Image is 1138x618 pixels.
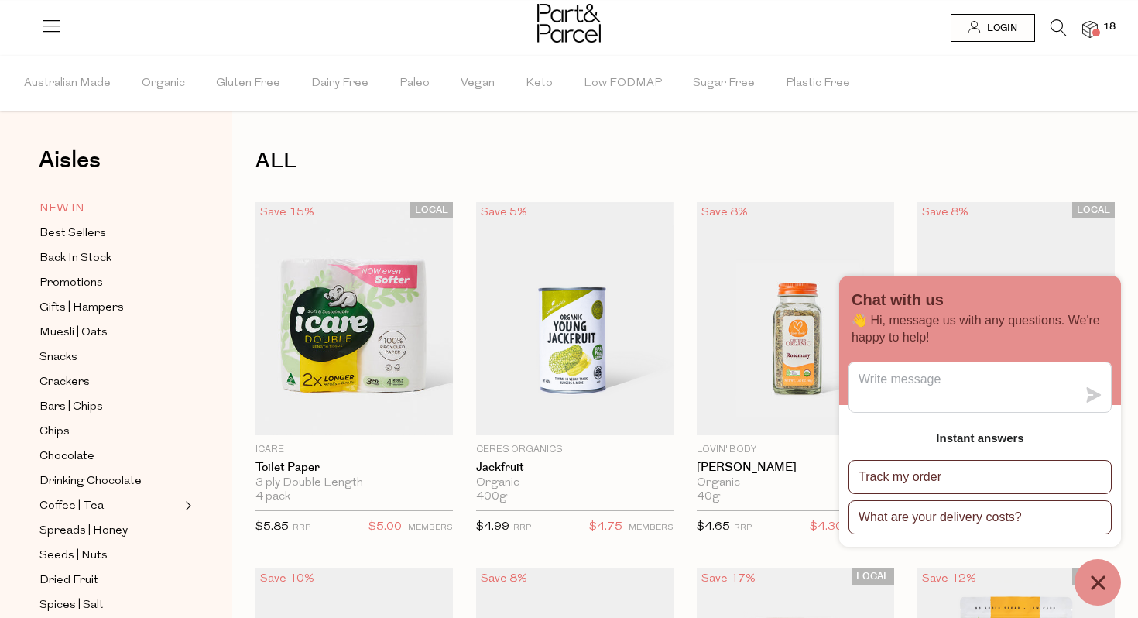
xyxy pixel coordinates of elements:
span: Gifts | Hampers [39,299,124,318]
div: Save 5% [476,202,532,223]
span: Chips [39,423,70,441]
span: Gluten Free [216,57,280,111]
span: Chocolate [39,448,94,466]
div: 3 ply Double Length [255,476,453,490]
span: Best Sellers [39,225,106,243]
span: Back In Stock [39,249,111,268]
small: RRP [513,524,531,532]
span: Login [983,22,1017,35]
span: 40g [697,490,720,504]
span: Seeds | Nuts [39,547,108,565]
a: Coffee | Tea [39,496,180,516]
span: Organic [142,57,185,111]
img: Rosemary [697,202,894,435]
span: $4.65 [697,521,730,533]
small: MEMBERS [408,524,453,532]
a: Promotions [39,273,180,293]
img: Jackfruit [476,202,674,435]
div: Save 15% [255,202,319,223]
span: $4.99 [476,521,509,533]
inbox-online-store-chat: Shopify online store chat [835,276,1126,606]
span: Sugar Free [693,57,755,111]
img: Banjo Bear [917,202,1115,435]
a: Jackfruit [476,461,674,475]
a: Aisles [39,149,101,187]
div: Save 8% [697,202,752,223]
h1: ALL [255,143,1115,179]
small: RRP [293,524,310,532]
div: Save 17% [697,568,760,589]
p: Lovin' Body [697,443,894,457]
span: Low FODMAP [584,57,662,111]
a: Chocolate [39,447,180,466]
span: Spices | Salt [39,596,104,615]
a: [PERSON_NAME] [697,461,894,475]
span: Coffee | Tea [39,497,104,516]
a: Crackers [39,373,180,392]
span: Promotions [39,274,103,293]
span: 400g [476,490,507,504]
span: Snacks [39,348,77,367]
a: Toilet Paper [255,461,453,475]
a: Muesli | Oats [39,323,180,342]
span: $5.85 [255,521,289,533]
span: Bars | Chips [39,398,103,417]
div: Save 8% [917,202,973,223]
span: Aisles [39,143,101,177]
span: Paleo [399,57,430,111]
a: Login [951,14,1035,42]
a: Drinking Chocolate [39,472,180,491]
div: Organic [697,476,894,490]
a: Spices | Salt [39,596,180,615]
a: 18 [1082,21,1098,37]
span: Keto [526,57,553,111]
button: Expand/Collapse Coffee | Tea [181,496,192,515]
p: icare [255,443,453,457]
span: Australian Made [24,57,111,111]
small: MEMBERS [629,524,674,532]
a: Back In Stock [39,249,180,268]
a: Dried Fruit [39,571,180,590]
span: Spreads | Honey [39,522,128,541]
a: Snacks [39,348,180,367]
span: 4 pack [255,490,290,504]
span: 18 [1099,20,1119,34]
img: Toilet Paper [255,202,453,435]
span: $4.75 [589,517,622,537]
a: Chips [39,422,180,441]
span: Plastic Free [786,57,850,111]
a: Best Sellers [39,224,180,243]
div: Organic [476,476,674,490]
span: LOCAL [1072,202,1115,218]
a: Spreads | Honey [39,521,180,541]
span: LOCAL [410,202,453,218]
div: Save 10% [255,568,319,589]
span: $5.00 [368,517,402,537]
span: Dried Fruit [39,572,98,590]
span: $4.30 [810,517,843,537]
span: NEW IN [39,200,84,218]
span: Crackers [39,373,90,392]
a: Bars | Chips [39,397,180,417]
a: Gifts | Hampers [39,298,180,318]
span: Vegan [461,57,495,111]
a: NEW IN [39,199,180,218]
small: RRP [734,524,752,532]
span: Dairy Free [311,57,368,111]
p: Ceres Organics [476,443,674,457]
img: Part&Parcel [537,4,601,43]
span: Muesli | Oats [39,324,108,342]
a: Seeds | Nuts [39,546,180,565]
span: Drinking Chocolate [39,472,142,491]
div: Save 8% [476,568,532,589]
